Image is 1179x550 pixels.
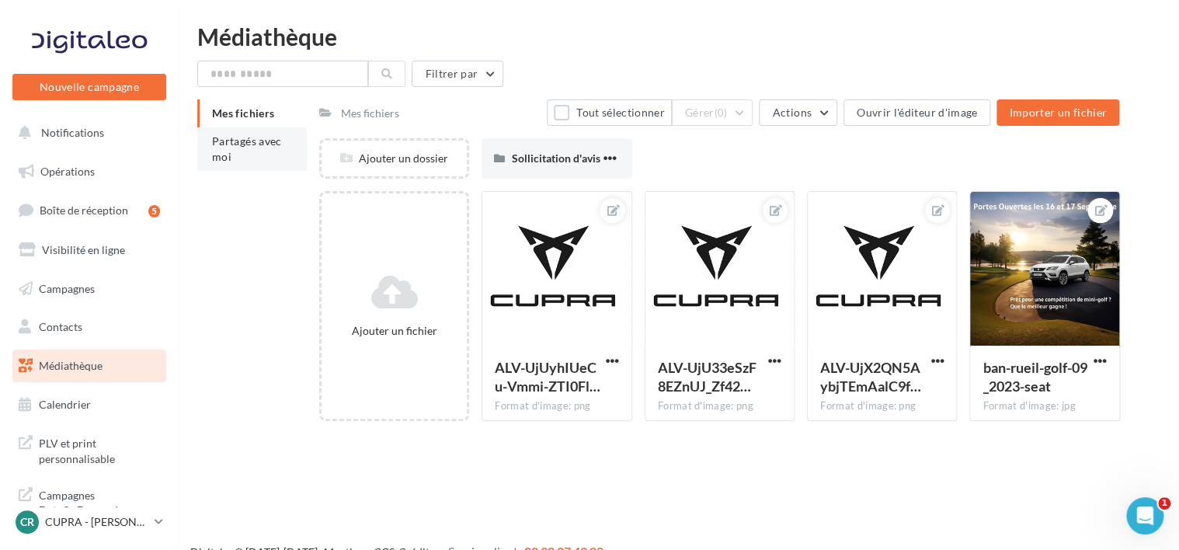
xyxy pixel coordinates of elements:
[12,74,166,100] button: Nouvelle campagne
[341,106,399,121] div: Mes fichiers
[843,99,990,126] button: Ouvrir l'éditeur d'image
[39,359,103,372] span: Médiathèque
[9,311,169,343] a: Contacts
[658,359,756,395] span: ALV-UjU33eSzF8EZnUJ_Zf42HWy-jzq_lqoGc-upbVF-N-V8bW_VymtI
[39,281,95,294] span: Campagnes
[39,485,160,518] span: Campagnes DataOnDemand
[9,350,169,382] a: Médiathèque
[9,388,169,421] a: Calendrier
[42,243,125,256] span: Visibilité en ligne
[982,359,1087,395] span: ban-rueil-golf-09_2023-seat
[39,398,91,411] span: Calendrier
[982,399,1106,413] div: Format d'image: jpg
[9,479,169,524] a: Campagnes DataOnDemand
[328,323,461,339] div: Ajouter un fichier
[715,106,728,119] span: (0)
[39,320,82,333] span: Contacts
[547,99,671,126] button: Tout sélectionner
[40,165,95,178] span: Opérations
[12,507,166,537] a: CR CUPRA - [PERSON_NAME]
[1126,497,1163,534] iframe: Intercom live chat
[45,514,148,530] p: CUPRA - [PERSON_NAME]
[495,359,600,395] span: ALV-UjUyhIUeCu-Vmmi-ZTI0FlE-JwkwFDXkWf_Pm1qfjaVYjXN-D7pJ
[996,99,1119,126] button: Importer un fichier
[9,234,169,266] a: Visibilité en ligne
[820,359,921,395] span: ALV-UjX2QN5AybjTEmAalC9fnSwNcW3NqKu_lVnd5EJG2vbV3OHnkgSU
[658,399,781,413] div: Format d'image: png
[772,106,811,119] span: Actions
[322,151,467,166] div: Ajouter un dossier
[39,433,160,466] span: PLV et print personnalisable
[41,126,104,139] span: Notifications
[40,204,128,217] span: Boîte de réception
[20,514,34,530] span: CR
[1009,106,1107,119] span: Importer un fichier
[1158,497,1170,510] span: 1
[9,273,169,305] a: Campagnes
[759,99,836,126] button: Actions
[412,61,503,87] button: Filtrer par
[9,193,169,227] a: Boîte de réception5
[820,399,944,413] div: Format d'image: png
[212,106,274,120] span: Mes fichiers
[511,151,600,165] span: Sollicitation d'avis
[197,25,1160,48] div: Médiathèque
[148,205,160,218] div: 5
[9,117,163,149] button: Notifications
[9,426,169,472] a: PLV et print personnalisable
[9,155,169,188] a: Opérations
[672,99,753,126] button: Gérer(0)
[495,399,618,413] div: Format d'image: png
[212,134,282,163] span: Partagés avec moi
